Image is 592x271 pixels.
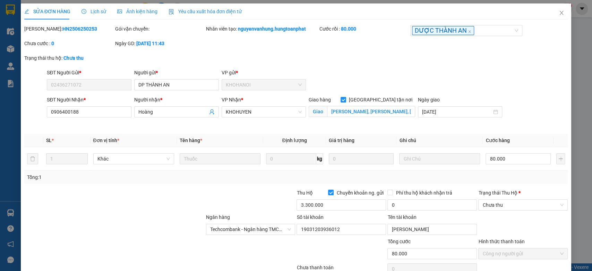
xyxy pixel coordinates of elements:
[552,3,571,23] button: Close
[226,107,302,117] span: KHOHUYEN
[399,153,480,164] input: Ghi Chú
[24,40,114,47] div: Chưa cước :
[393,189,455,197] span: Phí thu hộ khách nhận trả
[346,96,415,104] span: [GEOGRAPHIC_DATA] tận nơi
[334,189,386,197] span: Chuyển khoản ng. gửi
[24,9,29,14] span: edit
[115,25,205,33] div: Gói vận chuyển:
[341,26,356,32] b: 80.000
[297,224,386,235] input: Số tài khoản
[478,239,524,244] label: Hình thức thanh toán
[282,138,307,143] span: Định lượng
[180,138,202,143] span: Tên hàng
[46,138,52,143] span: SL
[169,9,174,15] img: icon
[81,9,106,14] span: Lịch sử
[97,154,170,164] span: Khác
[556,153,565,164] button: plus
[327,106,415,117] input: Giao tận nơi
[387,224,477,235] input: Tên tài khoản
[222,97,241,102] span: VP Nhận
[27,153,38,164] button: delete
[387,239,410,244] span: Tổng cước
[206,25,318,33] div: Nhân viên tạo:
[136,41,164,46] b: [DATE] 11:43
[226,80,302,90] span: KHOHANOI
[478,189,568,197] div: Trạng thái Thu Hộ
[93,138,119,143] span: Đơn vị tính
[169,9,242,14] span: Yêu cầu xuất hóa đơn điện tử
[309,97,331,102] span: Giao hàng
[482,248,564,259] span: Công nợ người gửi
[210,224,291,235] span: Techcombank - Ngân hàng TMCP Kỹ thương Việt Nam
[47,69,131,76] div: SĐT Người Gửi
[117,9,157,14] span: Ảnh kiện hàng
[24,54,136,62] div: Trạng thái thu hộ:
[222,69,306,76] div: VP gửi
[297,190,312,196] span: Thu Hộ
[206,214,230,220] label: Ngân hàng
[27,173,229,181] div: Tổng: 1
[468,30,471,33] span: close
[418,97,440,102] label: Ngày giao
[412,26,474,35] span: DƯỢC THÀNH AN
[396,134,483,147] th: Ghi chú
[62,26,97,32] b: HN2506250253
[117,9,122,14] span: picture
[209,109,215,115] span: user-add
[486,138,509,143] span: Cước hàng
[115,40,205,47] div: Ngày GD:
[51,41,54,46] b: 0
[81,9,86,14] span: clock-circle
[24,25,114,33] div: [PERSON_NAME]:
[238,26,306,32] b: nguyenvanhung.hungtoanphat
[24,9,70,14] span: SỬA ĐƠN HÀNG
[134,96,219,104] div: Người nhận
[482,200,564,210] span: Chưa thu
[559,10,564,16] span: close
[134,69,219,76] div: Người gửi
[422,108,492,116] input: Ngày giao
[297,214,323,220] label: Số tài khoản
[180,153,260,164] input: VD: Bàn, Ghế
[63,55,84,61] b: Chưa thu
[319,25,409,33] div: Cước rồi :
[329,153,394,164] input: 0
[329,138,354,143] span: Giá trị hàng
[47,96,131,104] div: SĐT Người Nhận
[309,106,327,117] span: Giao
[316,153,323,164] span: kg
[387,214,416,220] label: Tên tài khoản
